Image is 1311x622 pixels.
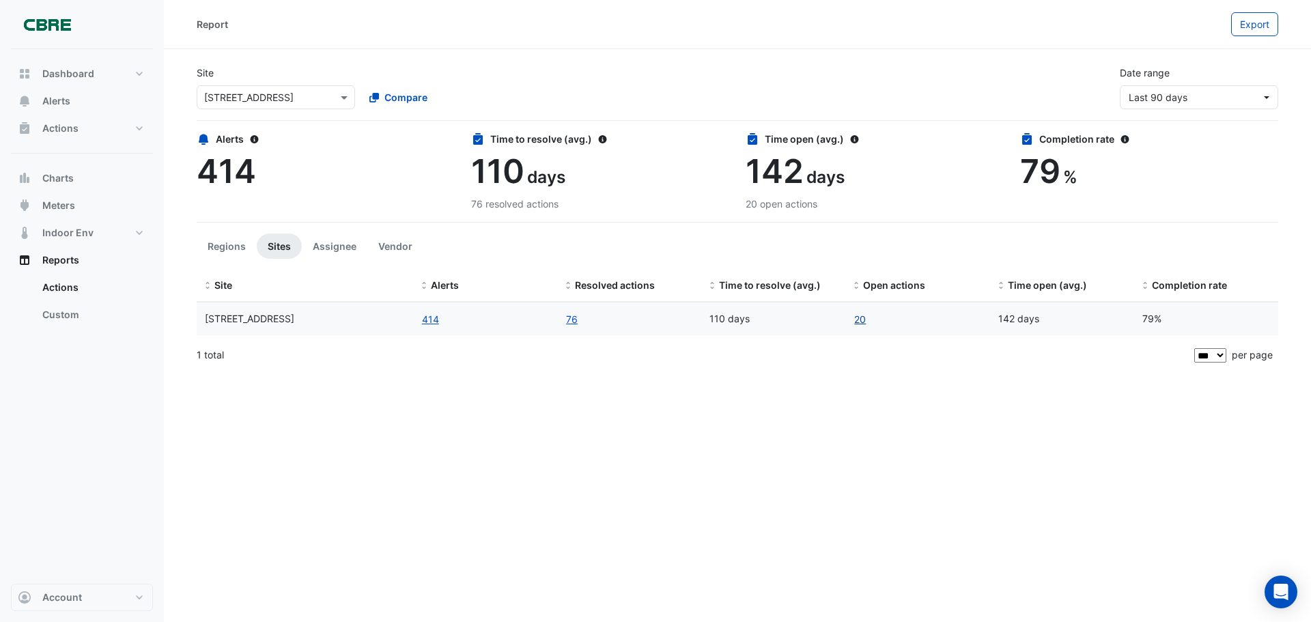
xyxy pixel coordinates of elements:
div: 110 days [709,311,837,327]
span: 414 [197,151,256,191]
button: Sites [257,234,302,259]
span: Compare [384,90,427,104]
img: Company Logo [16,11,78,38]
span: Reports [42,253,79,267]
button: Export [1231,12,1278,36]
span: Charts [42,171,74,185]
div: Report [197,17,228,31]
a: 20 [854,311,866,327]
app-icon: Meters [18,199,31,212]
app-icon: Indoor Env [18,226,31,240]
app-icon: Reports [18,253,31,267]
button: Assignee [302,234,367,259]
div: Time to resolve (avg.) [471,132,729,146]
button: Reports [11,246,153,274]
span: 242 Exhibition Street [205,313,294,324]
a: Actions [31,274,153,301]
span: Meters [42,199,75,212]
app-icon: Dashboard [18,67,31,81]
span: 142 [746,151,804,191]
span: Completion rate [1152,279,1227,291]
span: Indoor Env [42,226,94,240]
span: % [1063,167,1077,187]
button: Vendor [367,234,423,259]
app-icon: Charts [18,171,31,185]
div: Reports [11,274,153,334]
div: 20 open actions [746,197,1004,211]
label: Date range [1120,66,1170,80]
button: Regions [197,234,257,259]
app-icon: Alerts [18,94,31,108]
span: Export [1240,18,1269,30]
span: Time open (avg.) [1008,279,1087,291]
span: days [527,167,565,187]
div: Time open (avg.) [746,132,1004,146]
button: Indoor Env [11,219,153,246]
label: Site [197,66,214,80]
button: 414 [421,311,440,327]
a: 76 [565,311,578,327]
span: Alerts [431,279,459,291]
button: Last 90 days [1120,85,1278,109]
span: days [806,167,845,187]
button: Actions [11,115,153,142]
button: Alerts [11,87,153,115]
div: 1 total [197,338,1192,372]
button: Account [11,584,153,611]
a: Custom [31,301,153,328]
span: 11 Jun 25 - 09 Sep 25 [1129,91,1187,103]
button: Charts [11,165,153,192]
div: 76 resolved actions [471,197,729,211]
span: 110 [471,151,524,191]
app-icon: Actions [18,122,31,135]
button: Compare [361,85,436,109]
span: Dashboard [42,67,94,81]
span: Account [42,591,82,604]
span: Site [214,279,232,291]
span: 79 [1020,151,1060,191]
div: 142 days [998,311,1126,327]
div: Completion rate [1020,132,1278,146]
span: Alerts [42,94,70,108]
button: Meters [11,192,153,219]
span: Time to resolve (avg.) [719,279,821,291]
div: Open Intercom Messenger [1265,576,1297,608]
span: per page [1232,349,1273,361]
span: Open actions [863,279,925,291]
span: Resolved actions [575,279,655,291]
div: 79% [1142,311,1270,327]
button: Dashboard [11,60,153,87]
span: Actions [42,122,79,135]
div: Alerts [197,132,455,146]
div: Completion (%) = Resolved Actions / (Resolved Actions + Open Actions) [1142,278,1270,294]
